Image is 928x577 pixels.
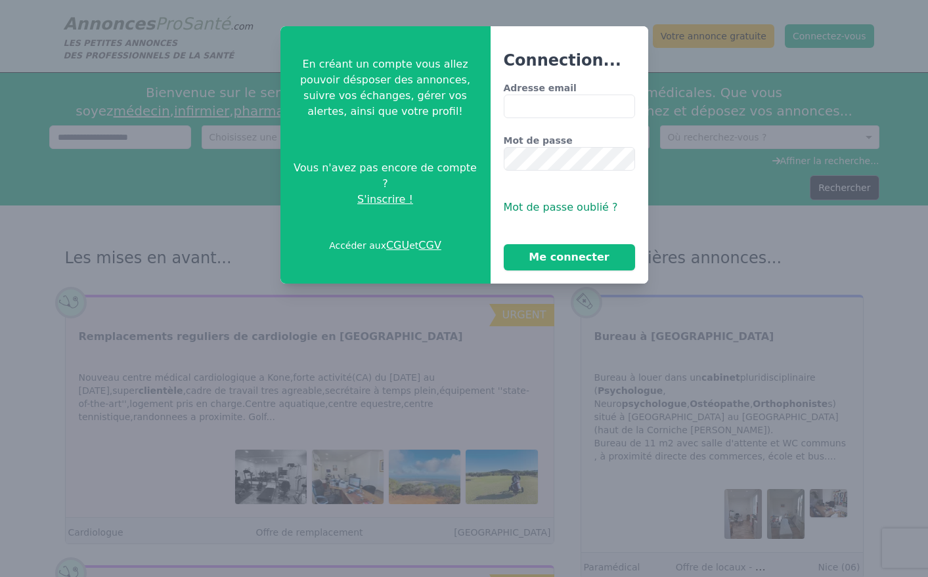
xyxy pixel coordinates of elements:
span: S'inscrire ! [357,192,413,207]
p: En créant un compte vous allez pouvoir désposer des annonces, suivre vos échanges, gérer vos aler... [291,56,480,119]
button: Me connecter [504,244,635,270]
label: Mot de passe [504,134,635,147]
h3: Connection... [504,50,635,71]
span: Vous n'avez pas encore de compte ? [291,160,480,192]
a: CGV [418,239,441,251]
label: Adresse email [504,81,635,95]
p: Accéder aux et [329,238,441,253]
a: CGU [386,239,409,251]
span: Mot de passe oublié ? [504,201,618,213]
